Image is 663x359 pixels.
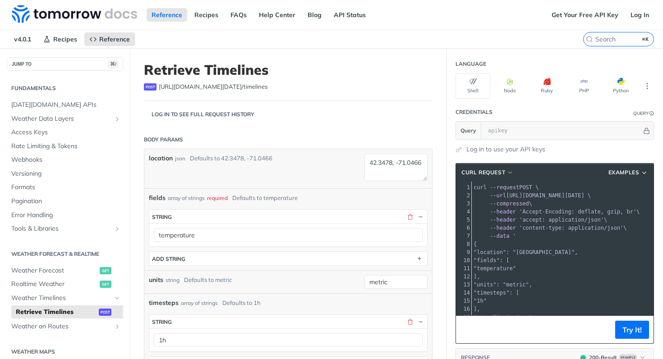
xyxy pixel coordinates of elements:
[633,110,649,117] div: Query
[456,264,471,273] div: 11
[11,128,121,137] span: Access Keys
[456,281,471,289] div: 13
[474,298,487,304] span: "1h"
[166,276,180,284] div: string
[7,167,123,181] a: Versioning
[519,225,623,231] span: 'content-type: application/json'
[114,225,121,232] button: Show subpages for Tools & Libraries
[605,168,651,177] button: Examples
[519,217,604,223] span: 'accept: application/json'
[7,84,123,92] h2: Fundamentals
[456,108,493,116] div: Credentials
[474,249,578,255] span: "location": "[GEOGRAPHIC_DATA]",
[474,209,640,215] span: \
[456,305,471,313] div: 16
[456,122,481,140] button: Query
[149,193,166,203] span: fields
[626,8,654,22] a: Log In
[364,154,428,181] textarea: 42.3478, -71.0466
[7,320,123,333] a: Weather on RoutesShow subpages for Weather on Routes
[7,57,123,71] button: JUMP TO⌘/
[11,197,121,206] span: Pagination
[406,213,414,221] button: Delete
[474,217,607,223] span: \
[474,306,480,312] span: ],
[493,73,527,99] button: Node
[7,126,123,139] a: Access Keys
[7,112,123,126] a: Weather Data LayersShow subpages for Weather Data Layers
[456,313,471,321] div: 17
[99,309,111,316] span: post
[11,114,111,123] span: Weather Data Layers
[490,217,516,223] span: --header
[406,318,414,326] button: Delete
[456,232,471,240] div: 7
[474,273,480,280] span: ],
[149,298,179,308] span: timesteps
[7,291,123,305] a: Weather TimelinesHide subpages for Weather Timelines
[329,8,371,22] a: API Status
[490,225,516,231] span: --header
[189,8,223,22] a: Recipes
[7,153,123,167] a: Webhooks
[149,154,173,163] label: location
[303,8,327,22] a: Blog
[144,136,183,144] div: Body Params
[490,233,509,239] span: --data
[474,314,535,320] span: "startTime": "now",
[149,210,427,223] button: string
[232,194,298,203] div: Defaults to temperature
[649,111,654,116] i: Information
[483,122,642,140] input: apikey
[9,32,36,46] span: v4.0.1
[529,73,564,99] button: Ruby
[642,126,651,135] button: Hide
[38,32,82,46] a: Recipes
[474,290,519,296] span: "timesteps": [
[144,83,157,91] span: post
[181,299,218,307] div: array of strings
[114,323,121,330] button: Show subpages for Weather on Routes
[474,257,509,264] span: "fields": [
[456,248,471,256] div: 9
[108,60,118,68] span: ⌘/
[207,194,228,202] div: required
[456,297,471,305] div: 15
[84,32,135,46] a: Reference
[7,348,123,356] h2: Weather Maps
[456,273,471,281] div: 12
[7,264,123,277] a: Weather Forecastget
[474,282,532,288] span: "units": "metric",
[11,169,121,178] span: Versioning
[184,276,232,285] div: Defaults to metric
[603,73,638,99] button: Python
[490,192,506,199] span: --url
[456,208,471,216] div: 4
[474,184,487,191] span: curl
[152,318,172,325] div: string
[16,308,97,317] span: Retrieve Timelines
[7,209,123,222] a: Error Handling
[456,60,486,68] div: Language
[474,241,477,247] span: {
[633,110,654,117] div: QueryInformation
[474,184,539,191] span: POST \
[149,275,163,285] label: units
[152,214,172,220] div: string
[7,250,123,258] h2: Weather Forecast & realtime
[7,222,123,236] a: Tools & LibrariesShow subpages for Tools & Libraries
[7,140,123,153] a: Rate Limiting & Tokens
[640,35,651,44] kbd: ⌘K
[100,281,111,288] span: get
[474,225,627,231] span: \
[11,100,121,109] span: [DATE][DOMAIN_NAME] APIs
[416,213,424,221] button: Hide
[474,192,591,199] span: [URL][DOMAIN_NAME][DATE] \
[11,224,111,233] span: Tools & Libraries
[456,191,471,200] div: 2
[12,5,137,23] img: Tomorrow.io Weather API Docs
[586,36,593,43] svg: Search
[456,289,471,297] div: 14
[566,73,601,99] button: PHP
[474,265,516,272] span: "temperature"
